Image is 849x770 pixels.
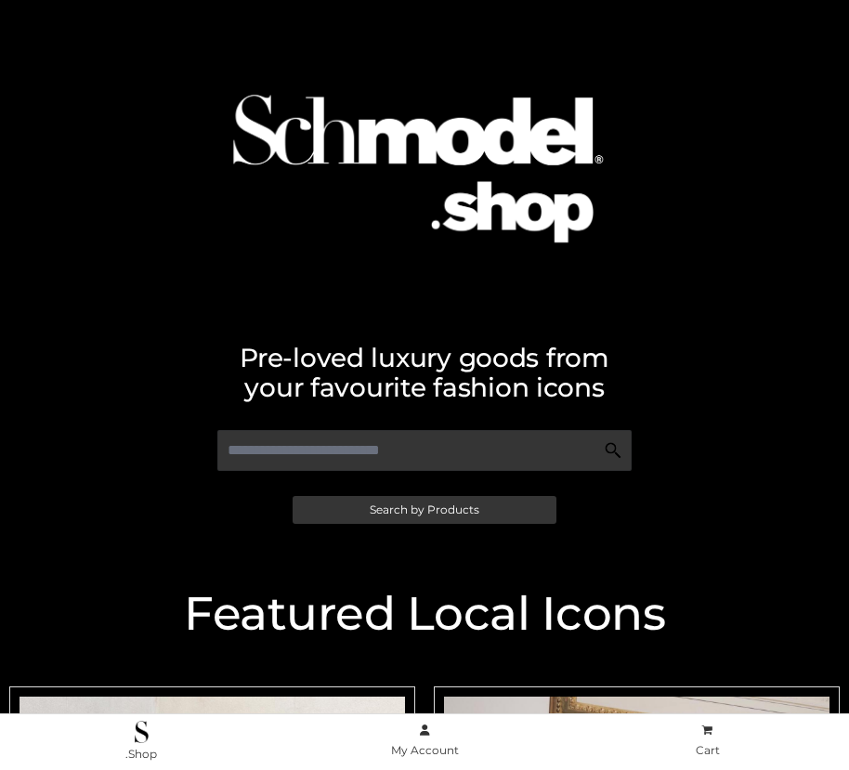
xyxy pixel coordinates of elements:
[293,496,556,524] a: Search by Products
[696,743,720,757] span: Cart
[391,743,459,757] span: My Account
[125,747,157,761] span: .Shop
[283,720,567,762] a: My Account
[135,721,149,743] img: .Shop
[604,441,622,460] img: Search Icon
[9,343,840,402] h2: Pre-loved luxury goods from your favourite fashion icons
[370,504,479,516] span: Search by Products
[566,720,849,762] a: Cart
